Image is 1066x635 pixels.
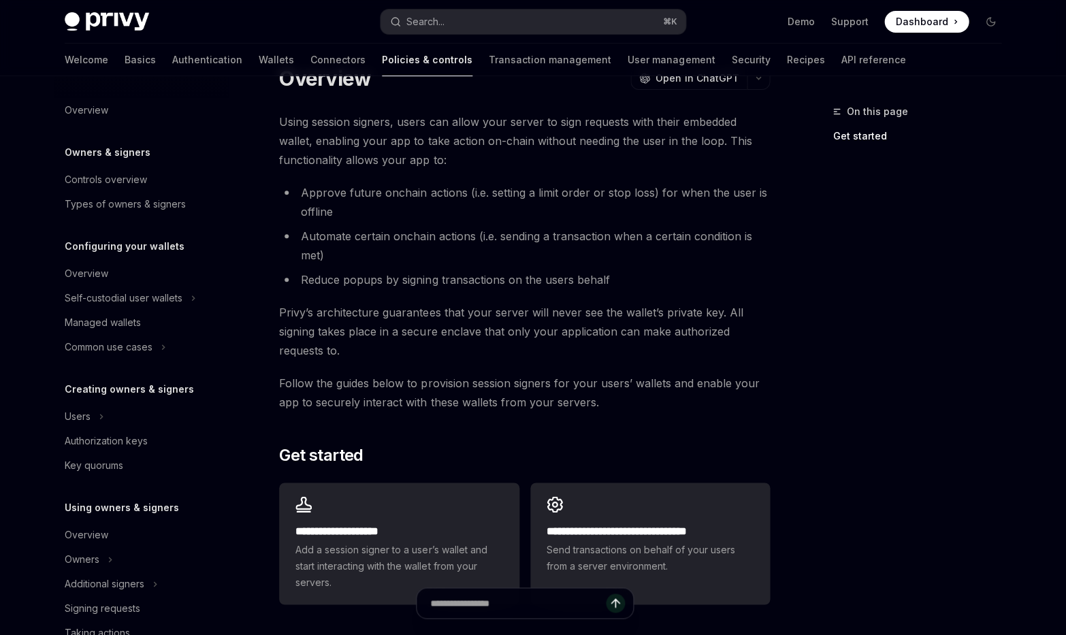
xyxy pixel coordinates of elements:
a: Authentication [172,44,242,76]
div: Managed wallets [65,314,141,331]
a: Controls overview [54,167,228,192]
button: Common use cases [54,335,228,359]
span: ⌘ K [663,16,677,27]
span: Privy’s architecture guarantees that your server will never see the wallet’s private key. All sig... [279,303,770,360]
h5: Configuring your wallets [65,238,184,255]
a: Dashboard [884,11,969,33]
img: dark logo [65,12,149,31]
a: Managed wallets [54,310,228,335]
a: Policies & controls [382,44,472,76]
a: Transaction management [489,44,611,76]
a: Security [731,44,770,76]
a: Connectors [310,44,366,76]
div: Users [65,408,91,425]
a: Key quorums [54,453,228,478]
a: Wallets [259,44,294,76]
div: Overview [65,102,108,118]
span: Using session signers, users can allow your server to sign requests with their embedded wallet, e... [279,112,770,169]
div: Signing requests [65,600,140,617]
div: Common use cases [65,339,152,355]
span: Dashboard [895,15,948,29]
div: Additional signers [65,576,144,592]
a: **** **** **** *****Add a session signer to a user’s wallet and start interacting with the wallet... [279,483,519,604]
span: Follow the guides below to provision session signers for your users’ wallets and enable your app ... [279,374,770,412]
button: Send message [606,593,625,613]
a: Authorization keys [54,429,228,453]
a: Overview [54,98,228,123]
a: Signing requests [54,596,228,621]
a: Basics [125,44,156,76]
h1: Overview [279,66,371,91]
button: Owners [54,547,228,572]
span: On this page [846,103,907,120]
button: Toggle dark mode [980,11,1001,33]
button: Search...⌘K [381,10,685,34]
li: Reduce popups by signing transactions on the users behalf [279,270,770,289]
h5: Creating owners & signers [65,381,194,397]
div: Controls overview [65,172,147,188]
span: Send transactions on behalf of your users from a server environment. [547,542,754,574]
h5: Using owners & signers [65,500,179,516]
a: Overview [54,261,228,286]
a: API reference [841,44,905,76]
span: Get started [279,444,363,466]
div: Owners [65,551,99,568]
button: Users [54,404,228,429]
button: Additional signers [54,572,228,596]
div: Overview [65,265,108,282]
input: Ask a question... [430,588,606,618]
span: Add a session signer to a user’s wallet and start interacting with the wallet from your servers. [295,542,502,591]
span: Open in ChatGPT [656,71,739,85]
div: Authorization keys [65,433,148,449]
li: Automate certain onchain actions (i.e. sending a transaction when a certain condition is met) [279,227,770,265]
a: Support [830,15,868,29]
a: Get started [833,125,1012,147]
a: Overview [54,523,228,547]
button: Self-custodial user wallets [54,286,228,310]
a: Welcome [65,44,108,76]
a: Demo [787,15,814,29]
div: Search... [406,14,445,30]
a: User management [628,44,715,76]
a: Types of owners & signers [54,192,228,216]
div: Types of owners & signers [65,196,186,212]
a: Recipes [786,44,824,76]
div: Key quorums [65,457,123,474]
button: Open in ChatGPT [630,67,747,90]
li: Approve future onchain actions (i.e. setting a limit order or stop loss) for when the user is off... [279,183,770,221]
h5: Owners & signers [65,144,150,161]
div: Overview [65,527,108,543]
div: Self-custodial user wallets [65,290,182,306]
